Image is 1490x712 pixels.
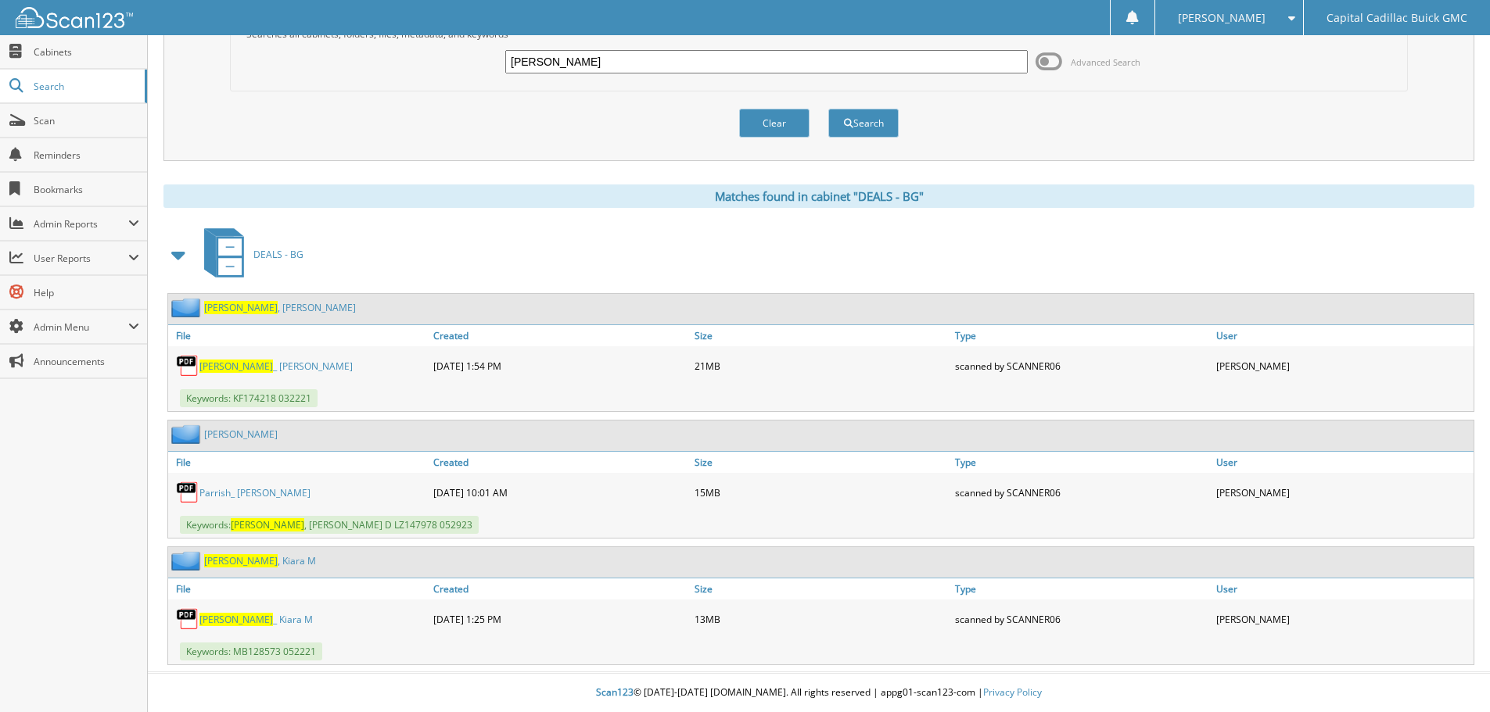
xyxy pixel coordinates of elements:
[199,613,313,626] a: [PERSON_NAME]_ Kiara M
[176,354,199,377] img: PDF.png
[691,452,952,473] a: Size
[171,551,204,571] img: folder2.png
[429,477,691,508] div: [DATE] 10:01 AM
[1212,325,1474,346] a: User
[34,217,128,231] span: Admin Reports
[691,350,952,381] div: 21MB
[34,114,139,127] span: Scan
[171,424,204,444] img: folder2.png
[951,452,1212,473] a: Type
[1212,477,1474,508] div: [PERSON_NAME]
[204,428,278,441] a: [PERSON_NAME]
[171,298,204,317] img: folder2.png
[34,355,139,368] span: Announcements
[691,325,952,346] a: Size
[34,286,139,299] span: Help
[1212,603,1474,635] div: [PERSON_NAME]
[34,45,139,59] span: Cabinets
[163,184,1474,208] div: Matches found in cabinet "DEALS - BG"
[34,80,137,93] span: Search
[596,685,634,699] span: Scan123
[34,183,139,196] span: Bookmarks
[34,148,139,162] span: Reminders
[1327,13,1467,23] span: Capital Cadillac Buick GMC
[691,578,952,599] a: Size
[204,301,356,314] a: [PERSON_NAME], [PERSON_NAME]
[828,109,899,138] button: Search
[180,389,318,407] span: Keywords: KF174218 032221
[1071,56,1140,68] span: Advanced Search
[180,642,322,660] span: Keywords: MB128573 052221
[199,360,273,373] span: [PERSON_NAME]
[691,603,952,635] div: 13MB
[691,477,952,508] div: 15MB
[204,554,278,567] span: [PERSON_NAME]
[204,301,278,314] span: [PERSON_NAME]
[1212,452,1474,473] a: User
[951,603,1212,635] div: scanned by SCANNER06
[429,325,691,346] a: Created
[34,320,128,334] span: Admin Menu
[1178,13,1266,23] span: [PERSON_NAME]
[951,477,1212,508] div: scanned by SCANNER06
[429,452,691,473] a: Created
[176,481,199,504] img: PDF.png
[951,578,1212,599] a: Type
[34,252,128,265] span: User Reports
[176,607,199,631] img: PDF.png
[429,603,691,635] div: [DATE] 1:25 PM
[1212,350,1474,381] div: [PERSON_NAME]
[1412,637,1490,712] iframe: Chat Widget
[429,350,691,381] div: [DATE] 1:54 PM
[951,325,1212,346] a: Type
[739,109,810,138] button: Clear
[253,248,303,261] span: DEALS - BG
[951,350,1212,381] div: scanned by SCANNER06
[204,554,316,567] a: [PERSON_NAME], Kiara M
[180,516,479,534] span: Keywords: , [PERSON_NAME] D LZ147978 052923
[168,325,429,346] a: File
[168,578,429,599] a: File
[148,674,1490,712] div: © [DATE]-[DATE] [DOMAIN_NAME]. All rights reserved | appg01-scan123-com |
[168,452,429,473] a: File
[199,486,311,499] a: Parrish_ [PERSON_NAME]
[16,7,133,28] img: scan123-logo-white.svg
[429,578,691,599] a: Created
[195,224,303,285] a: DEALS - BG
[231,518,304,531] span: [PERSON_NAME]
[1212,578,1474,599] a: User
[983,685,1042,699] a: Privacy Policy
[199,360,353,373] a: [PERSON_NAME]_ [PERSON_NAME]
[199,613,273,626] span: [PERSON_NAME]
